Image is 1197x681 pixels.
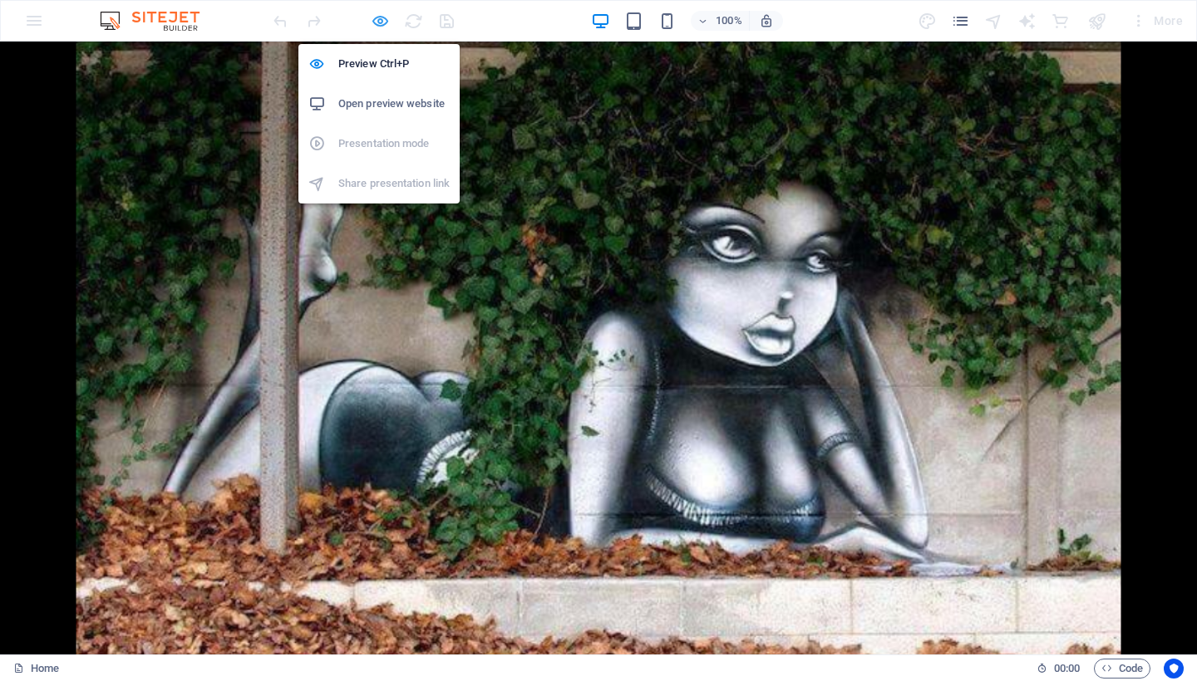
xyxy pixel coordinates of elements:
[1054,659,1080,679] span: 00 00
[691,11,750,31] button: 100%
[951,12,970,31] i: Pages (Ctrl+Alt+S)
[1101,659,1143,679] span: Code
[338,94,450,114] h6: Open preview website
[13,659,59,679] a: Click to cancel selection. Double-click to open Pages
[1066,662,1068,674] span: :
[759,13,774,28] i: On resize automatically adjust zoom level to fit chosen device.
[338,54,450,74] h6: Preview Ctrl+P
[1164,659,1184,679] button: Usercentrics
[1094,659,1150,679] button: Code
[716,11,742,31] h6: 100%
[1037,659,1081,679] h6: Session time
[951,11,971,31] button: pages
[96,11,220,31] img: Editor Logo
